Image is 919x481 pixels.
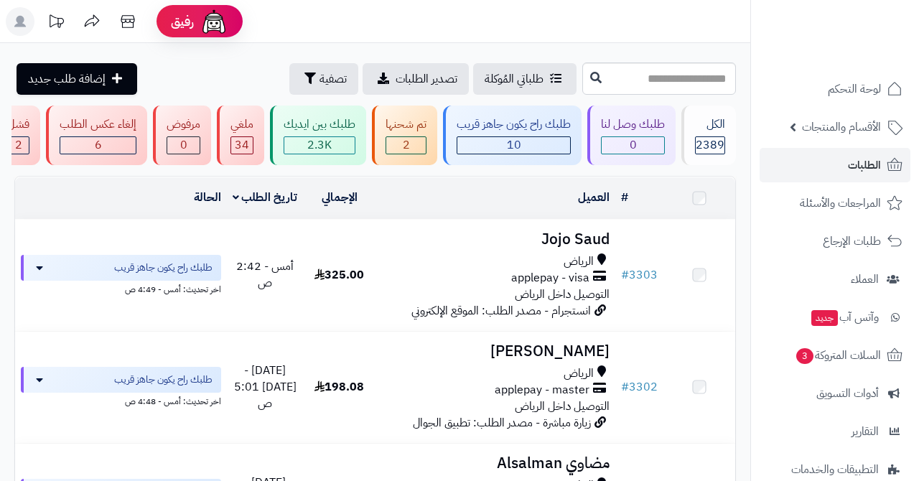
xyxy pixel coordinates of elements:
img: ai-face.png [200,7,228,36]
span: تصفية [319,70,347,88]
a: ملغي 34 [214,106,267,165]
a: تم شحنها 2 [369,106,440,165]
span: تصدير الطلبات [396,70,457,88]
a: # [621,189,628,206]
a: الإجمالي [322,189,358,206]
span: أمس - 2:42 ص [236,258,294,291]
span: 2.3K [307,136,332,154]
div: اخر تحديث: أمس - 4:49 ص [21,281,221,296]
span: الرياض [564,365,594,382]
div: 10 [457,137,570,154]
span: [DATE] - [DATE] 5:01 ص [234,362,297,412]
span: طلبات الإرجاع [823,231,881,251]
span: 34 [235,136,249,154]
span: 3 [796,348,813,364]
span: لوحة التحكم [828,79,881,99]
span: 6 [95,136,102,154]
span: 2389 [696,136,724,154]
a: العميل [578,189,610,206]
a: الكل2389 [678,106,739,165]
span: 0 [180,136,187,154]
a: وآتس آبجديد [760,300,910,335]
span: 198.08 [314,378,364,396]
div: طلبك راح يكون جاهز قريب [457,116,571,133]
span: طلبك راح يكون جاهز قريب [114,261,213,275]
div: اخر تحديث: أمس - 4:48 ص [21,393,221,408]
a: الطلبات [760,148,910,182]
span: # [621,378,629,396]
a: أدوات التسويق [760,376,910,411]
a: تصدير الطلبات [363,63,469,95]
span: وآتس آب [810,307,879,327]
span: زيارة مباشرة - مصدر الطلب: تطبيق الجوال [413,414,591,431]
h3: مضاوي Alsalman [381,455,610,472]
span: applepay - visa [511,270,589,286]
a: طلبك بين ايديك 2.3K [267,106,369,165]
a: إضافة طلب جديد [17,63,137,95]
span: التقارير [852,421,879,442]
a: تحديثات المنصة [38,7,74,39]
a: طلبك وصل لنا 0 [584,106,678,165]
h3: Jojo Saud [381,231,610,248]
div: طلبك وصل لنا [601,116,665,133]
div: 6 [60,137,136,154]
span: # [621,266,629,284]
span: رفيق [171,13,194,30]
span: التوصيل داخل الرياض [515,286,610,303]
div: مرفوض [167,116,200,133]
a: الحالة [194,189,221,206]
span: الرياض [564,253,594,270]
div: 34 [231,137,253,154]
a: #3302 [621,378,658,396]
span: جديد [811,310,838,326]
a: إلغاء عكس الطلب 6 [43,106,150,165]
span: التطبيقات والخدمات [791,459,879,480]
div: 2 [8,137,29,154]
span: الطلبات [848,155,881,175]
a: السلات المتروكة3 [760,338,910,373]
div: 0 [167,137,200,154]
div: ملغي [230,116,253,133]
div: 0 [602,137,664,154]
span: 10 [507,136,521,154]
div: طلبك بين ايديك [284,116,355,133]
span: applepay - master [495,382,589,398]
span: السلات المتروكة [795,345,881,365]
a: تاريخ الطلب [233,189,298,206]
span: 0 [630,136,637,154]
span: 2 [15,136,22,154]
div: 2 [386,137,426,154]
span: المراجعات والأسئلة [800,193,881,213]
div: الكل [695,116,725,133]
span: طلبك راح يكون جاهز قريب [114,373,213,387]
a: التقارير [760,414,910,449]
div: فشل [7,116,29,133]
span: الأقسام والمنتجات [802,117,881,137]
span: أدوات التسويق [816,383,879,403]
a: طلبك راح يكون جاهز قريب 10 [440,106,584,165]
div: إلغاء عكس الطلب [60,116,136,133]
span: التوصيل داخل الرياض [515,398,610,415]
a: لوحة التحكم [760,72,910,106]
div: 2321 [284,137,355,154]
a: العملاء [760,262,910,296]
span: 325.00 [314,266,364,284]
a: طلبات الإرجاع [760,224,910,258]
span: إضافة طلب جديد [28,70,106,88]
a: مرفوض 0 [150,106,214,165]
h3: [PERSON_NAME] [381,343,610,360]
a: المراجعات والأسئلة [760,186,910,220]
a: #3303 [621,266,658,284]
span: انستجرام - مصدر الطلب: الموقع الإلكتروني [411,302,591,319]
div: تم شحنها [386,116,426,133]
span: طلباتي المُوكلة [485,70,544,88]
a: طلباتي المُوكلة [473,63,577,95]
span: العملاء [851,269,879,289]
span: 2 [403,136,410,154]
button: تصفية [289,63,358,95]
